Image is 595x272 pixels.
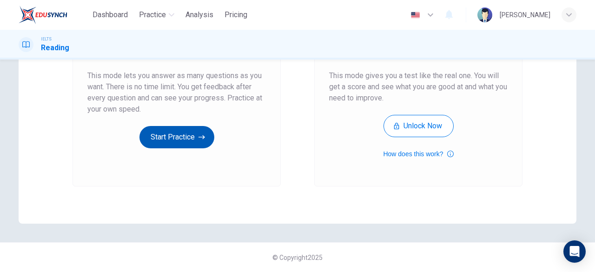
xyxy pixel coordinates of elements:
[19,6,67,24] img: EduSynch logo
[329,70,508,104] span: This mode gives you a test like the real one. You will get a score and see what you are good at a...
[41,42,69,53] h1: Reading
[19,6,89,24] a: EduSynch logo
[383,148,453,159] button: How does this work?
[563,240,586,263] div: Open Intercom Messenger
[477,7,492,22] img: Profile picture
[41,36,52,42] span: IELTS
[410,12,421,19] img: en
[139,126,214,148] button: Start Practice
[185,9,213,20] span: Analysis
[89,7,132,23] button: Dashboard
[139,9,166,20] span: Practice
[383,115,454,137] button: Unlock Now
[272,254,323,261] span: © Copyright 2025
[93,9,128,20] span: Dashboard
[221,7,251,23] button: Pricing
[500,9,550,20] div: [PERSON_NAME]
[135,7,178,23] button: Practice
[87,70,266,115] span: This mode lets you answer as many questions as you want. There is no time limit. You get feedback...
[225,9,247,20] span: Pricing
[182,7,217,23] button: Analysis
